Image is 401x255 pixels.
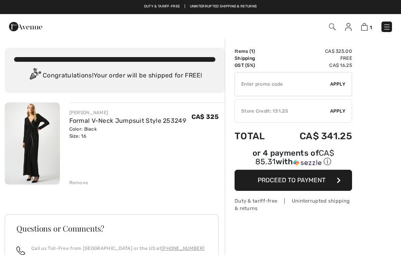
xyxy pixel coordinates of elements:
span: 1 [370,25,372,31]
span: Apply [330,108,346,115]
td: CA$ 341.25 [278,123,352,149]
td: GST (5%) [235,62,278,69]
img: My Info [345,23,352,31]
div: Store Credit: 131.25 [235,108,330,115]
span: CA$ 325 [191,113,219,120]
span: 1 [251,48,253,54]
span: Apply [330,81,346,88]
div: Color: Black Size: 16 [69,126,186,140]
button: Proceed to Payment [235,170,352,191]
input: Promo code [235,72,330,96]
img: Formal V-Neck Jumpsuit Style 253249 [5,102,60,185]
td: Free [278,55,352,62]
div: Congratulations! Your order will be shipped for FREE! [14,68,215,84]
h3: Questions or Comments? [16,224,207,232]
img: Congratulation2.svg [27,68,43,84]
img: Search [329,23,336,30]
img: Shopping Bag [361,23,368,31]
img: call [16,246,25,255]
img: 1ère Avenue [9,19,42,34]
div: or 4 payments ofCA$ 85.31withSezzle Click to learn more about Sezzle [235,149,352,170]
a: Formal V-Neck Jumpsuit Style 253249 [69,117,186,124]
div: Remove [69,179,89,186]
a: 1ère Avenue [9,22,42,30]
td: Shipping [235,55,278,62]
td: CA$ 16.25 [278,62,352,69]
div: Duty & tariff-free | Uninterrupted shipping & returns [235,197,352,212]
a: 1 [361,22,372,31]
td: CA$ 325.00 [278,48,352,55]
span: Proceed to Payment [258,176,325,184]
span: CA$ 85.31 [255,148,334,166]
td: Total [235,123,278,149]
img: Menu [383,23,391,31]
img: Sezzle [293,159,322,166]
a: [PHONE_NUMBER] [161,246,204,251]
div: or 4 payments of with [235,149,352,167]
td: Items ( ) [235,48,278,55]
p: Call us Toll-Free from [GEOGRAPHIC_DATA] or the US at [31,245,204,252]
div: [PERSON_NAME] [69,109,186,116]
